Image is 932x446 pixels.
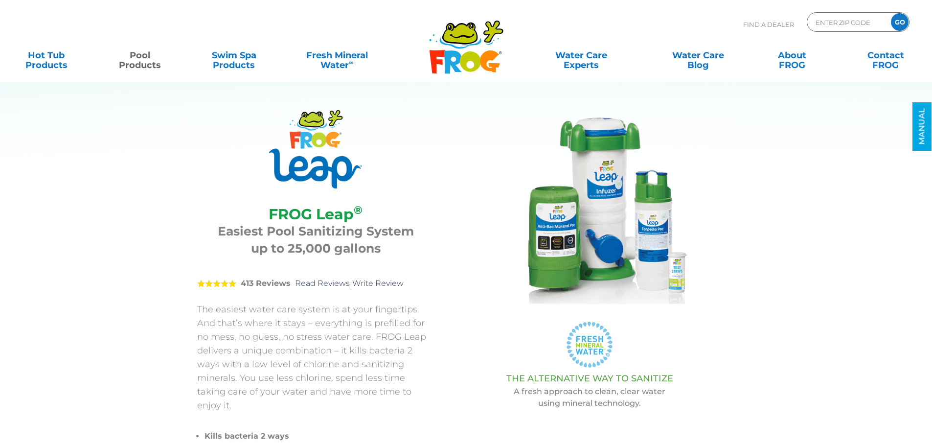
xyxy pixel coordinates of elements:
[104,46,177,65] a: PoolProducts
[522,46,640,65] a: Water CareExperts
[849,46,922,65] a: ContactFROG
[459,374,721,383] h3: THE ALTERNATIVE WAY TO SANITIZE
[912,102,932,151] a: MANUAL
[354,203,363,217] sup: ®
[197,303,434,412] p: The easiest water care system is at your fingertips. And that’s where it stays – everything is pr...
[661,46,734,65] a: Water CareBlog
[10,46,83,65] a: Hot TubProducts
[209,223,422,257] h3: Easiest Pool Sanitizing System up to 25,000 gallons
[241,279,291,288] strong: 413 Reviews
[291,46,383,65] a: Fresh MineralWater∞
[197,280,236,287] span: 5
[269,110,362,188] img: Product Logo
[815,15,881,29] input: Zip Code Form
[209,206,422,223] h2: FROG Leap
[205,429,434,443] li: Kills bacteria 2 ways
[743,12,794,37] p: Find A Dealer
[352,279,404,288] a: Write Review
[198,46,271,65] a: Swim SpaProducts
[349,58,354,66] sup: ∞
[755,46,828,65] a: AboutFROG
[295,279,350,288] a: Read Reviews
[891,13,909,31] input: GO
[197,264,434,303] div: |
[459,386,721,409] p: A fresh approach to clean, clear water using mineral technology.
